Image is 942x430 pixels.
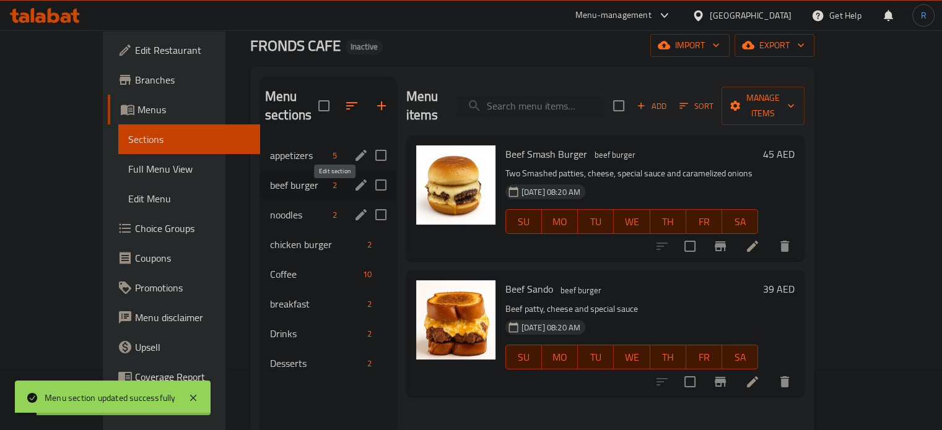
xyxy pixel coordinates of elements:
[108,35,260,65] a: Edit Restaurant
[619,213,645,231] span: WE
[650,345,686,369] button: TH
[505,301,759,317] p: Beef patty, cheese and special sauce
[352,205,370,224] button: edit
[686,209,722,234] button: FR
[118,124,260,154] a: Sections
[270,326,362,341] span: Drinks
[352,146,370,165] button: edit
[505,345,542,369] button: SU
[722,345,758,369] button: SA
[650,209,686,234] button: TH
[362,356,377,371] div: items
[763,145,795,163] h6: 45 AED
[108,95,260,124] a: Menus
[547,213,573,231] span: MO
[745,374,760,389] a: Edit menu item
[260,170,396,200] div: beef burger2edit
[770,231,800,261] button: delete
[108,303,260,332] a: Menu disclaimer
[108,243,260,273] a: Coupons
[135,43,250,58] span: Edit Restaurant
[357,267,376,282] div: items
[505,166,759,181] p: Two Smashed patties, cheese, special sauce and caramelized onions
[632,97,671,116] span: Add item
[677,369,703,395] span: Select to update
[590,148,640,163] div: beef burger
[635,99,668,113] span: Add
[416,280,495,359] img: Beef Sando
[710,9,792,22] div: [GEOGRAPHIC_DATA]
[128,132,250,147] span: Sections
[677,233,703,259] span: Select to update
[108,332,260,362] a: Upsell
[686,345,722,369] button: FR
[108,213,260,243] a: Choice Groups
[260,200,396,230] div: noodles2edit
[270,207,328,222] span: noodles
[705,367,735,397] button: Branch-specific-item
[614,209,650,234] button: WE
[260,230,396,259] div: chicken burger2
[45,391,176,405] div: Menu section updated successfully
[311,93,337,119] span: Select all sections
[270,178,328,192] span: beef burger
[679,99,713,113] span: Sort
[128,161,250,176] span: Full Menu View
[260,135,396,383] nav: Menu sections
[578,209,614,234] button: TU
[128,191,250,206] span: Edit Menu
[457,95,603,117] input: search
[763,280,795,298] h6: 39 AED
[511,348,537,366] span: SU
[328,150,342,161] span: 5
[619,348,645,366] span: WE
[676,97,717,116] button: Sort
[270,296,362,311] span: breakfast
[556,283,606,298] div: beef burger
[265,87,318,124] h2: Menu sections
[731,90,795,121] span: Manage items
[416,145,495,225] img: Beef Smash Burger
[270,356,362,371] span: Desserts
[505,209,542,234] button: SU
[575,8,652,23] div: Menu-management
[606,93,632,119] span: Select section
[650,34,730,57] button: import
[744,38,805,53] span: export
[505,145,587,163] span: Beef Smash Burger
[517,322,585,333] span: [DATE] 08:20 AM
[655,348,681,366] span: TH
[542,345,578,369] button: MO
[270,148,328,163] span: appetizers
[547,348,573,366] span: MO
[362,298,377,310] span: 2
[722,209,758,234] button: SA
[583,348,609,366] span: TU
[671,97,722,116] span: Sort items
[655,213,681,231] span: TH
[137,102,250,117] span: Menus
[517,186,585,198] span: [DATE] 08:20 AM
[614,345,650,369] button: WE
[346,40,383,54] div: Inactive
[583,213,609,231] span: TU
[270,237,362,252] span: chicken burger
[328,179,342,191] span: 2
[135,251,250,265] span: Coupons
[691,213,717,231] span: FR
[556,283,606,298] span: beef burger
[578,345,614,369] button: TU
[722,87,805,125] button: Manage items
[118,184,260,213] a: Edit Menu
[632,97,671,116] button: Add
[362,358,377,369] span: 2
[406,87,443,124] h2: Menu items
[505,280,553,298] span: Beef Sando
[362,326,377,341] div: items
[135,280,250,295] span: Promotions
[542,209,578,234] button: MO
